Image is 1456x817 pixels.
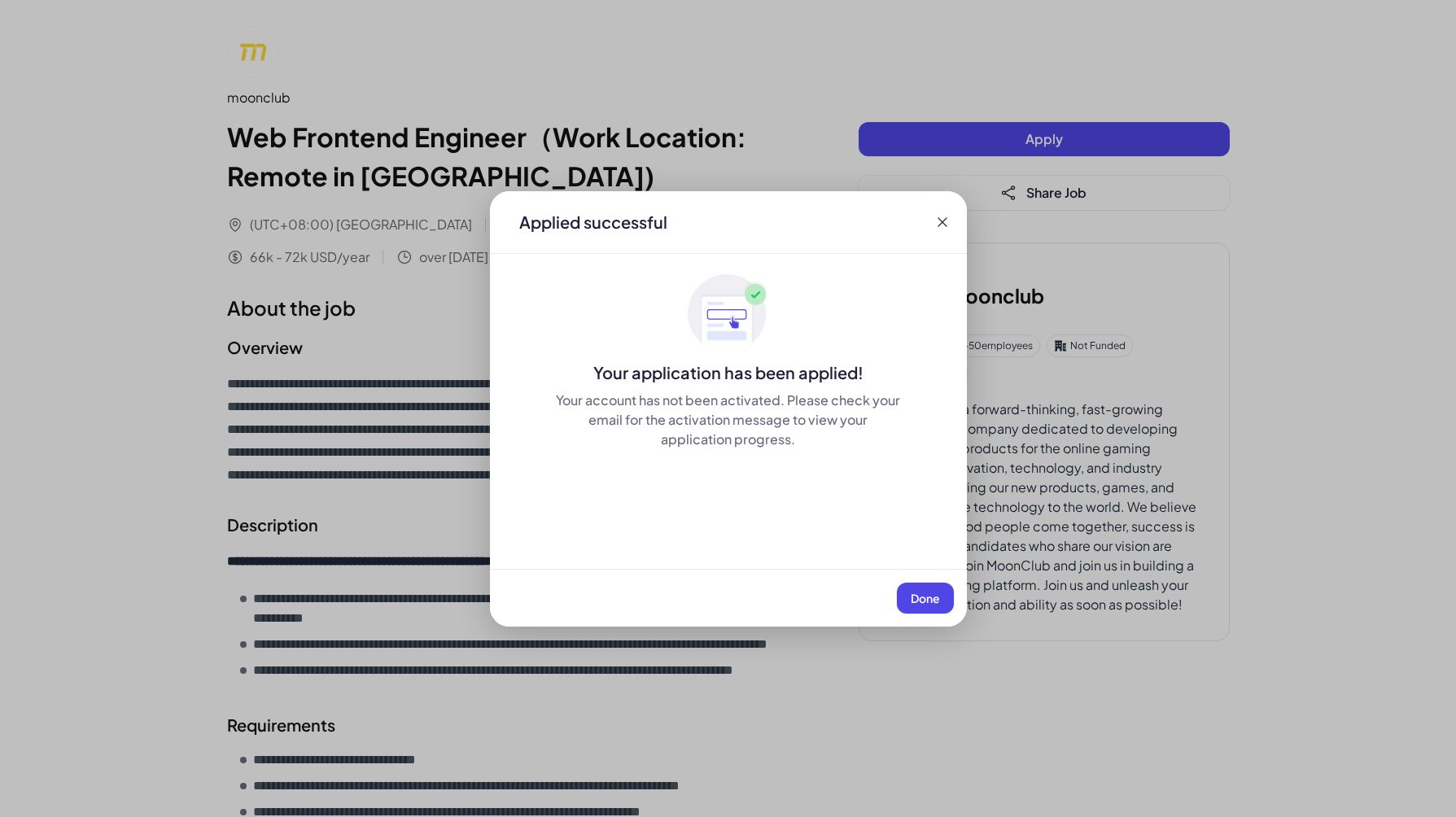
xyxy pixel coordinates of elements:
[688,273,769,355] img: ApplyedMaskGroup3.svg
[555,391,902,449] div: Your account has not been activated. Please check your email for the activation message to view y...
[897,583,954,614] button: Done
[519,211,667,234] div: Applied successful
[490,361,967,384] div: Your application has been applied!
[911,591,940,605] span: Done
